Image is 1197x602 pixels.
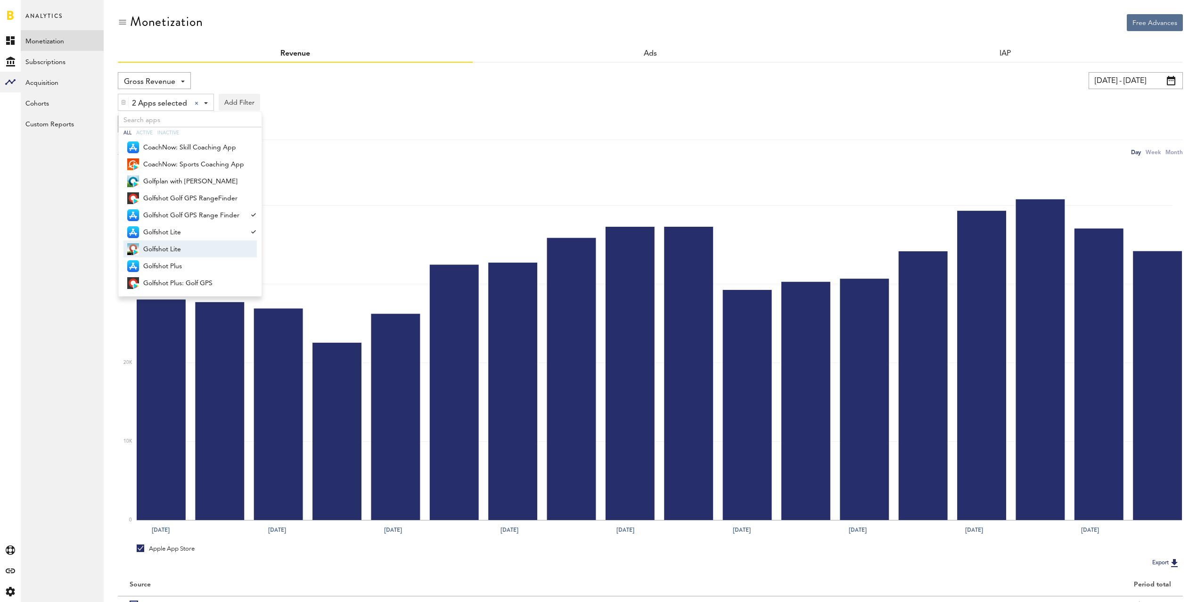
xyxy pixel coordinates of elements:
[133,198,139,204] img: 17.png
[662,581,1171,589] div: Period total
[143,207,244,223] span: Golfshot Golf GPS Range Finder
[143,275,244,291] span: Golfshot Plus: Golf GPS
[127,175,139,187] img: sBPeqS6XAcNXYiGp6eff5ihk_aIia0HG7q23RzlLlG3UvEseAchHCstpU1aPnIK6Zg
[1131,147,1141,157] div: Day
[119,112,262,127] input: Search apps
[1146,147,1161,157] div: Week
[143,173,244,190] span: Golfplan with [PERSON_NAME]
[121,99,126,106] img: trash_awesome_blue.svg
[123,439,132,444] text: 10K
[123,139,248,156] a: CoachNow: Skill Coaching App
[123,240,248,257] a: Golfshot Lite
[123,190,248,206] a: Golfshot Golf GPS RangeFinder
[1000,50,1011,58] a: IAP
[219,94,260,111] button: Add Filter
[157,127,179,139] div: Inactive
[123,257,248,274] a: Golfshot Plus
[143,241,244,257] span: Golfshot Lite
[129,518,132,523] text: 0
[849,526,867,534] text: [DATE]
[127,243,139,255] img: a11NXiQTRNSXhrAMvtN-2slz3VkCtde3tPM6Zm9MgPNPABo-zWWBvkmQmOQm8mMzBJY
[127,277,139,289] img: qo9Ua-kR-mJh2mDZAFTx63M3e_ysg5da39QDrh9gHco8-Wy0ARAsrZgd-3XanziKTNQl
[118,94,129,110] div: Delete
[127,209,139,221] img: 21.png
[1165,147,1183,157] div: Month
[123,173,248,190] a: Golfplan with [PERSON_NAME]
[127,226,139,238] img: 21.png
[20,7,54,15] span: Support
[133,249,139,255] img: 17.png
[133,181,139,187] img: 17.png
[1082,526,1099,534] text: [DATE]
[123,156,248,173] a: CoachNow: Sports Coaching App
[25,10,63,30] span: Analytics
[152,526,170,534] text: [DATE]
[21,113,104,134] a: Custom Reports
[143,140,244,156] span: CoachNow: Skill Coaching App
[130,581,151,589] div: Source
[143,224,244,240] span: Golfshot Lite
[280,50,310,58] a: Revenue
[133,283,139,289] img: 17.png
[127,141,139,153] img: 21.png
[195,101,198,105] div: Clear
[127,260,139,272] img: 21.png
[500,526,518,534] text: [DATE]
[124,74,175,90] span: Gross Revenue
[143,157,244,173] span: CoachNow: Sports Coaching App
[21,51,104,72] a: Subscriptions
[133,165,139,170] img: 17.png
[132,96,187,112] span: 2 Apps selected
[1169,557,1180,569] img: Export
[385,526,402,534] text: [DATE]
[21,72,104,92] a: Acquisition
[966,526,984,534] text: [DATE]
[644,50,657,58] a: Ads
[123,361,132,365] text: 20K
[123,206,248,223] a: Golfshot Golf GPS Range Finder
[1149,557,1183,569] button: Export
[21,30,104,51] a: Monetization
[130,14,203,29] div: Monetization
[136,127,153,139] div: Active
[137,544,195,553] div: Apple App Store
[21,92,104,113] a: Cohorts
[1127,14,1183,31] button: Free Advances
[123,223,248,240] a: Golfshot Lite
[123,274,248,291] a: Golfshot Plus: Golf GPS
[127,158,139,170] img: 2Xbc31OCI-Vjec7zXvAE2OM2ObFaU9b1-f7yXthkulAYejON_ZuzouX1xWJgL0G7oZ0
[268,526,286,534] text: [DATE]
[733,526,751,534] text: [DATE]
[143,190,244,206] span: Golfshot Golf GPS RangeFinder
[127,192,139,204] img: 9UIL7DXlNAIIFEZzCGWNoqib7oEsivjZRLL_hB0ZyHGU9BuA-VfhrlfGZ8low1eCl7KE
[143,258,244,274] span: Golfshot Plus
[123,127,131,139] div: All
[617,526,635,534] text: [DATE]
